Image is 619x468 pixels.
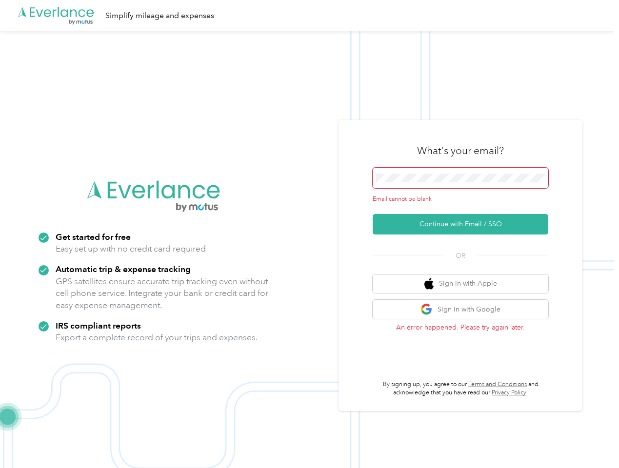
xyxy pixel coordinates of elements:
[492,389,526,396] a: Privacy Policy
[56,331,258,344] p: Export a complete record of your trips and expenses.
[420,303,433,315] img: google logo
[373,300,548,319] button: google logoSign in with Google
[56,243,206,255] p: Easy set up with no credit card required
[105,10,214,22] div: Simplify mileage and expenses
[373,274,548,293] button: apple logoSign in with Apple
[373,195,548,204] div: Email cannot be blank
[424,278,434,290] img: apple logo
[56,232,131,242] strong: Get started for free
[468,381,527,388] a: Terms and Conditions
[56,320,141,331] strong: IRS compliant reports
[373,380,548,397] p: By signing up, you agree to our and acknowledge that you have read our .
[443,251,478,261] span: OR
[56,264,191,274] strong: Automatic trip & expense tracking
[373,214,548,234] button: Continue with Email / SSO
[56,275,269,312] p: GPS satellites ensure accurate trip tracking even without cell phone service. Integrate your bank...
[373,322,548,332] p: An error happened. Please try again later.
[417,144,504,157] h3: What's your email?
